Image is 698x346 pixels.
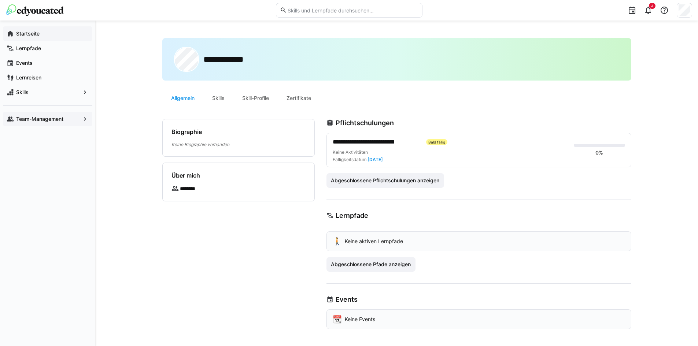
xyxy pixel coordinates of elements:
[336,212,368,220] h3: Lernpfade
[333,149,368,155] span: Keine Aktivitäten
[330,177,440,184] span: Abgeschlossene Pflichtschulungen anzeigen
[326,173,444,188] button: Abgeschlossene Pflichtschulungen anzeigen
[203,89,233,107] div: Skills
[171,172,200,179] h4: Über mich
[171,141,306,148] p: Keine Biographie vorhanden
[287,7,418,14] input: Skills und Lernpfade durchsuchen…
[345,316,375,323] p: Keine Events
[595,149,603,156] div: 0%
[333,316,342,323] div: 📆
[368,157,383,162] span: [DATE]
[336,295,358,304] h3: Events
[330,261,412,268] span: Abgeschlossene Pfade anzeigen
[233,89,278,107] div: Skill-Profile
[333,238,342,245] div: 🚶
[171,128,202,135] h4: Biographie
[162,89,203,107] div: Allgemein
[426,139,447,145] div: Bald fällig
[336,119,394,127] h3: Pflichtschulungen
[651,4,653,8] span: 4
[326,257,416,272] button: Abgeschlossene Pfade anzeigen
[333,157,383,163] div: Fälligkeitsdatum:
[345,238,403,245] p: Keine aktiven Lernpfade
[278,89,320,107] div: Zertifikate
